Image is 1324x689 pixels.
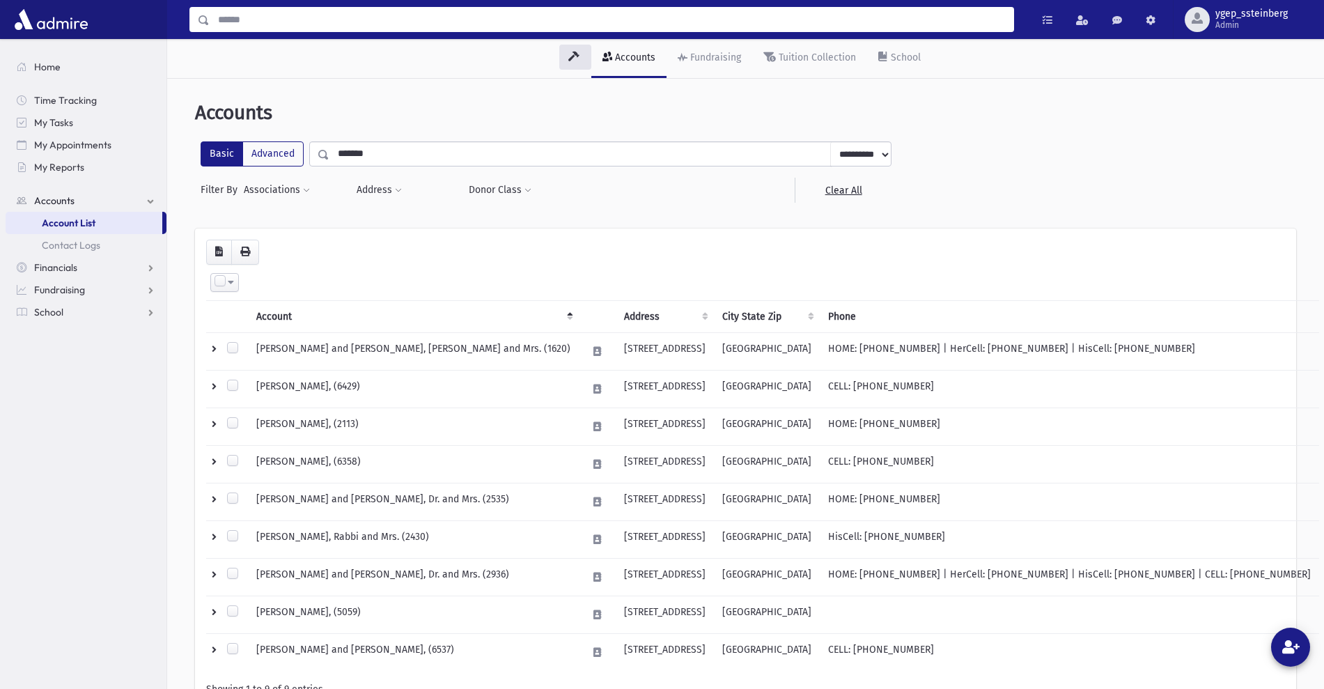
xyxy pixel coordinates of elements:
button: Associations [243,178,311,203]
button: Address [356,178,403,203]
td: CELL: [PHONE_NUMBER] [820,633,1319,671]
div: Tuition Collection [776,52,856,63]
td: [GEOGRAPHIC_DATA] [714,596,820,633]
td: CELL: [PHONE_NUMBER] [820,445,1319,483]
span: Home [34,61,61,73]
td: [GEOGRAPHIC_DATA] [714,408,820,445]
a: School [867,39,932,78]
a: Accounts [6,189,166,212]
span: Account List [42,217,95,229]
button: Print [231,240,259,265]
td: [GEOGRAPHIC_DATA] [714,370,820,408]
td: [GEOGRAPHIC_DATA] [714,633,820,671]
a: Fundraising [6,279,166,301]
td: [PERSON_NAME] and [PERSON_NAME], [PERSON_NAME] and Mrs. (1620) [248,332,579,370]
a: Fundraising [667,39,752,78]
a: Accounts [591,39,667,78]
span: Contact Logs [42,239,100,251]
span: Filter By [201,183,243,197]
td: HOME: [PHONE_NUMBER] [820,408,1319,445]
input: Search [210,7,1013,32]
span: School [34,306,63,318]
td: [STREET_ADDRESS] [616,332,714,370]
td: [GEOGRAPHIC_DATA] [714,558,820,596]
td: [PERSON_NAME] and [PERSON_NAME], Dr. and Mrs. (2535) [248,483,579,520]
div: School [888,52,921,63]
td: [STREET_ADDRESS] [616,520,714,558]
td: [STREET_ADDRESS] [616,596,714,633]
td: [STREET_ADDRESS] [616,558,714,596]
span: Accounts [195,101,272,124]
td: [STREET_ADDRESS] [616,445,714,483]
td: [GEOGRAPHIC_DATA] [714,520,820,558]
td: [PERSON_NAME], Rabbi and Mrs. (2430) [248,520,579,558]
a: My Appointments [6,134,166,156]
div: Accounts [612,52,655,63]
a: Financials [6,256,166,279]
a: Account List [6,212,162,234]
a: School [6,301,166,323]
a: My Reports [6,156,166,178]
td: [PERSON_NAME] and [PERSON_NAME], Dr. and Mrs. (2936) [248,558,579,596]
th: Phone [820,300,1319,332]
span: My Appointments [34,139,111,151]
td: [STREET_ADDRESS] [616,408,714,445]
a: Tuition Collection [752,39,867,78]
td: HOME: [PHONE_NUMBER] [820,483,1319,520]
img: AdmirePro [11,6,91,33]
span: My Reports [34,161,84,173]
td: [PERSON_NAME] and [PERSON_NAME], (6537) [248,633,579,671]
span: Fundraising [34,284,85,296]
td: [GEOGRAPHIC_DATA] [714,483,820,520]
td: [PERSON_NAME], (5059) [248,596,579,633]
td: [PERSON_NAME], (2113) [248,408,579,445]
button: Donor Class [468,178,532,203]
label: Advanced [242,141,304,167]
th: City State Zip : activate to sort column ascending [714,300,820,332]
td: [GEOGRAPHIC_DATA] [714,332,820,370]
span: Time Tracking [34,94,97,107]
button: CSV [206,240,232,265]
th: Account: activate to sort column descending [248,300,579,332]
label: Basic [201,141,243,167]
span: Accounts [34,194,75,207]
span: Admin [1215,20,1288,31]
td: HisCell: [PHONE_NUMBER] [820,520,1319,558]
td: [STREET_ADDRESS] [616,633,714,671]
a: My Tasks [6,111,166,134]
div: FilterModes [201,141,304,167]
td: [PERSON_NAME], (6358) [248,445,579,483]
td: CELL: [PHONE_NUMBER] [820,370,1319,408]
td: HOME: [PHONE_NUMBER] | HerCell: [PHONE_NUMBER] | HisCell: [PHONE_NUMBER] [820,332,1319,370]
a: Clear All [795,178,891,203]
span: Financials [34,261,77,274]
td: [GEOGRAPHIC_DATA] [714,445,820,483]
th: Address : activate to sort column ascending [616,300,714,332]
span: ygep_ssteinberg [1215,8,1288,20]
td: [STREET_ADDRESS] [616,483,714,520]
a: Time Tracking [6,89,166,111]
a: Contact Logs [6,234,166,256]
td: [STREET_ADDRESS] [616,370,714,408]
div: Fundraising [687,52,741,63]
td: HOME: [PHONE_NUMBER] | HerCell: [PHONE_NUMBER] | HisCell: [PHONE_NUMBER] | CELL: [PHONE_NUMBER] [820,558,1319,596]
span: My Tasks [34,116,73,129]
a: Home [6,56,166,78]
td: [PERSON_NAME], (6429) [248,370,579,408]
